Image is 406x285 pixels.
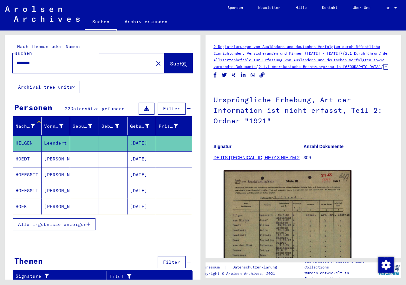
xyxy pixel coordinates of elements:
p: Die Arolsen Archives Online-Collections [304,259,377,270]
button: Archival tree units [13,81,80,93]
h1: Ursprüngliche Erhebung, Art der Information ist nicht erfasst, Teil 2: Ordner "1921" [213,85,393,134]
mat-header-cell: Prisoner # [156,117,192,135]
button: Share on LinkedIn [240,71,247,79]
div: Titel [109,271,186,282]
span: Datensätze gefunden [70,106,125,112]
mat-cell: [DATE] [128,167,156,183]
mat-cell: [DATE] [128,199,156,214]
button: Share on Twitter [221,71,228,79]
button: Filter [158,103,186,115]
a: 2 Registrierungen von Ausländern und deutschen Verfolgten durch öffentliche Einrichtungen, Versic... [213,44,380,56]
mat-cell: [PERSON_NAME] [42,167,70,183]
button: Suche [165,53,193,73]
div: Zustimmung ändern [378,257,393,272]
div: Geburtsname [73,123,92,130]
a: Datenschutzerklärung [227,264,285,271]
img: Zustimmung ändern [378,257,394,273]
div: Geburtsdatum [130,123,149,130]
a: DE ITS [TECHNICAL_ID] HE 013 NIE ZM 2 [213,155,300,160]
mat-label: Nach Themen oder Namen suchen [15,44,80,56]
a: 2.1.1 Amerikanische Besatzungszone in [GEOGRAPHIC_DATA] [259,64,381,69]
div: Geburtsdatum [130,121,157,131]
div: Personen [14,102,52,113]
button: Copy link [259,71,265,79]
button: Alle Ergebnisse anzeigen [13,218,95,230]
div: Themen [14,255,43,267]
mat-cell: [DATE] [128,135,156,151]
mat-cell: HOEFSMIT [13,183,42,199]
mat-cell: [PERSON_NAME] [42,151,70,167]
button: Filter [158,256,186,268]
mat-cell: [PERSON_NAME] [42,183,70,199]
b: Anzahl Dokumente [304,144,344,149]
div: Signature [16,273,102,280]
a: 2.1 Durchführung der Alliiertenbefehle zur Erfassung von Ausländern und deutschen Verfolgten sowi... [213,51,390,69]
a: Archiv erkunden [117,14,175,29]
span: Filter [163,106,180,112]
button: Share on Xing [231,71,237,79]
div: Nachname [16,121,43,131]
div: Prisoner # [159,121,186,131]
div: Geburt‏ [101,123,119,130]
p: Copyright © Arolsen Archives, 2021 [200,271,285,276]
div: Nachname [16,123,35,130]
button: Share on WhatsApp [250,71,256,79]
span: / [342,50,345,56]
span: / [381,64,383,69]
mat-cell: HILGEN [13,135,42,151]
mat-cell: [PERSON_NAME] [42,199,70,214]
mat-icon: close [154,60,162,67]
mat-header-cell: Geburtsname [70,117,99,135]
mat-cell: [DATE] [128,183,156,199]
div: Vorname [44,121,71,131]
a: Impressum [200,264,225,271]
button: Clear [152,57,165,70]
b: Signatur [213,144,232,149]
div: Geburt‏ [101,121,127,131]
img: yv_logo.png [377,262,401,278]
span: Suche [170,60,186,67]
mat-header-cell: Geburt‏ [99,117,128,135]
div: Titel [109,273,180,280]
div: Vorname [44,123,63,130]
mat-cell: HOEDT [13,151,42,167]
mat-cell: [DATE] [128,151,156,167]
mat-cell: Leendert [42,135,70,151]
span: 22 [65,106,70,112]
div: Geburtsname [73,121,100,131]
p: wurden entwickelt in Partnerschaft mit [304,270,377,282]
button: Share on Facebook [212,71,219,79]
div: Signature [16,271,108,282]
div: | [200,264,285,271]
mat-cell: HOEFSMIT [13,167,42,183]
span: Filter [163,259,180,265]
a: Suchen [85,14,117,31]
span: / [256,64,259,69]
span: DE [386,6,393,10]
div: Prisoner # [159,123,178,130]
p: 309 [304,154,393,161]
mat-header-cell: Geburtsdatum [128,117,156,135]
mat-cell: HOEK [13,199,42,214]
mat-header-cell: Vorname [42,117,70,135]
span: Alle Ergebnisse anzeigen [18,221,87,227]
mat-header-cell: Nachname [13,117,42,135]
img: Arolsen_neg.svg [5,6,80,22]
